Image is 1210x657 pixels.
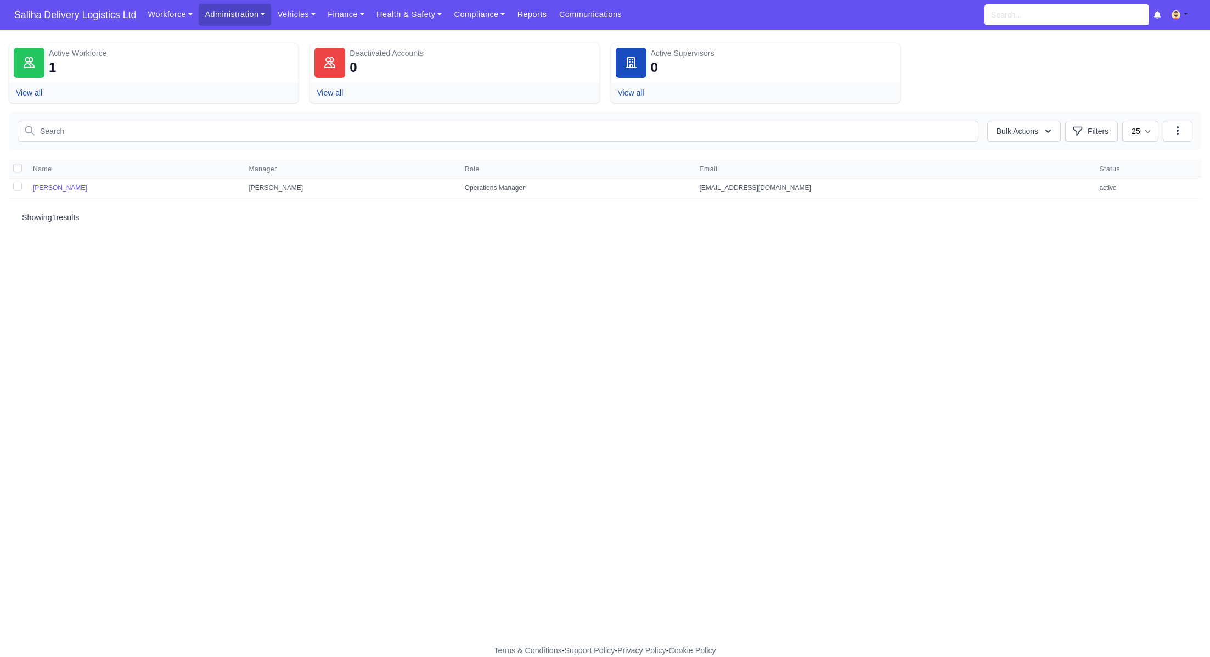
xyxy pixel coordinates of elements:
span: Manager [249,165,277,173]
span: Status [1099,165,1195,173]
a: [PERSON_NAME] [33,184,87,192]
a: View all [317,88,343,97]
a: View all [618,88,644,97]
a: Vehicles [271,4,322,25]
a: Administration [199,4,271,25]
a: Finance [322,4,370,25]
button: Bulk Actions [987,121,1061,142]
div: - - - [292,644,918,657]
td: [PERSON_NAME] [242,177,458,199]
a: Communications [553,4,628,25]
span: Email [699,165,1086,173]
input: Search... [984,4,1149,25]
td: Operations Manager [458,177,693,199]
a: Reports [511,4,553,25]
a: Workforce [142,4,199,25]
button: Filters [1065,121,1118,142]
a: Terms & Conditions [494,646,561,655]
a: Saliha Delivery Logistics Ltd [9,4,142,26]
span: Name [33,165,52,173]
a: Support Policy [565,646,615,655]
div: 1 [49,59,56,76]
a: View all [16,88,42,97]
div: Deactivated Accounts [350,48,594,59]
a: Privacy Policy [617,646,666,655]
a: Cookie Policy [668,646,716,655]
div: 0 [350,59,357,76]
button: Role [465,165,488,173]
button: Manager [249,165,286,173]
button: Name [33,165,60,173]
span: Role [465,165,480,173]
input: Search [18,121,978,142]
td: [EMAIL_ADDRESS][DOMAIN_NAME] [693,177,1093,199]
span: 1 [52,213,57,222]
a: Health & Safety [370,4,448,25]
p: Showing results [22,212,1188,223]
div: Active Workforce [49,48,294,59]
div: Active Supervisors [651,48,896,59]
td: active [1093,177,1201,199]
a: Compliance [448,4,511,25]
div: 0 [651,59,658,76]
